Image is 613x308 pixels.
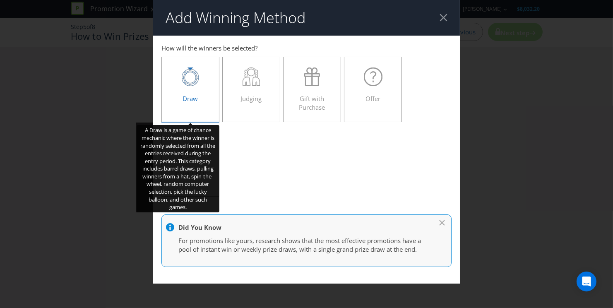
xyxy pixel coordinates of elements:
[178,236,426,254] p: For promotions like yours, research shows that the most effective promotions have a pool of insta...
[161,44,257,52] span: How will the winners be selected?
[365,94,380,103] span: Offer
[137,125,219,212] div: A Draw is a game of chance mechanic where the winner is randomly selected from all the entries re...
[299,94,325,111] span: Gift with Purchase
[183,94,198,103] span: Draw
[241,94,262,103] span: Judging
[577,272,596,291] div: Open Intercom Messenger
[166,10,305,26] h2: Add Winning Method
